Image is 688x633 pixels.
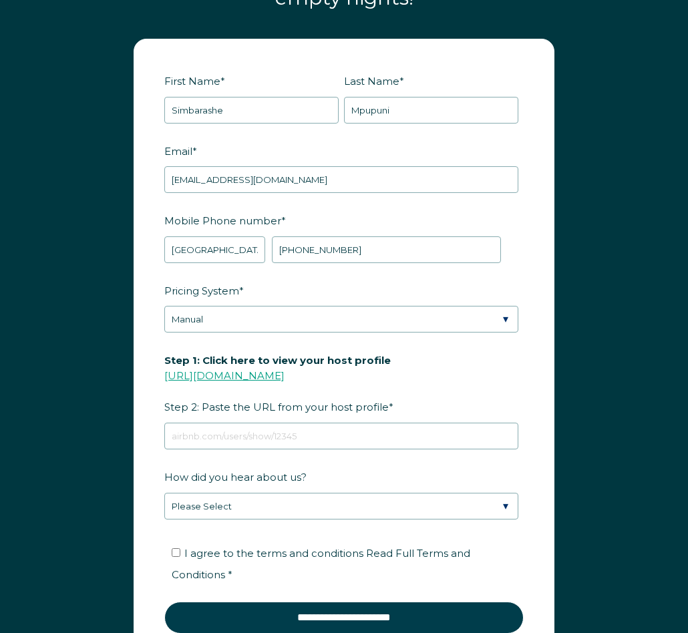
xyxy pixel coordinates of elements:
[164,467,307,487] span: How did you hear about us?
[164,141,192,162] span: Email
[164,280,239,301] span: Pricing System
[164,350,391,371] span: Step 1: Click here to view your host profile
[344,71,399,91] span: Last Name
[164,350,391,417] span: Step 2: Paste the URL from your host profile
[172,547,470,581] span: I agree to the terms and conditions
[172,548,180,557] input: I agree to the terms and conditions Read Full Terms and Conditions *
[164,71,220,91] span: First Name
[164,369,285,382] a: [URL][DOMAIN_NAME]
[164,210,281,231] span: Mobile Phone number
[164,423,518,449] input: airbnb.com/users/show/12345
[172,547,470,581] a: Read Full Terms and Conditions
